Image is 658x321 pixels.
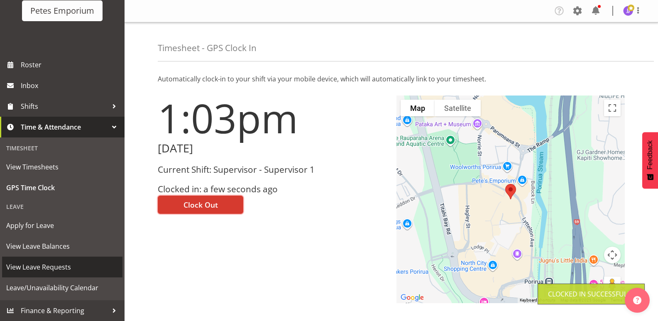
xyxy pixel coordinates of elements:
div: Clocked in Successfully [548,289,634,299]
h3: Clocked in: a few seconds ago [158,184,386,194]
span: Inbox [21,79,120,92]
button: Map camera controls [604,247,621,263]
span: View Leave Requests [6,261,118,273]
button: Toggle fullscreen view [604,100,621,116]
span: Roster [21,59,120,71]
button: Clock Out [158,196,243,214]
span: View Leave Balances [6,240,118,252]
a: Apply for Leave [2,215,122,236]
img: help-xxl-2.png [633,296,641,304]
span: Finance & Reporting [21,304,108,317]
button: Show satellite imagery [435,100,481,116]
img: Google [399,292,426,303]
span: View Timesheets [6,161,118,173]
div: Timesheet [2,140,122,157]
img: janelle-jonkers702.jpg [623,6,633,16]
a: Open this area in Google Maps (opens a new window) [399,292,426,303]
a: View Leave Balances [2,236,122,257]
button: Drag Pegman onto the map to open Street View [604,277,621,293]
p: Automatically clock-in to your shift via your mobile device, which will automatically link to you... [158,74,625,84]
span: Clock Out [183,199,218,210]
a: View Timesheets [2,157,122,177]
h1: 1:03pm [158,96,386,140]
button: Feedback - Show survey [642,132,658,189]
span: Shifts [21,100,108,113]
span: Feedback [646,140,654,169]
div: Leave [2,198,122,215]
span: Leave/Unavailability Calendar [6,282,118,294]
span: Time & Attendance [21,121,108,133]
h3: Current Shift: Supervisor - Supervisor 1 [158,165,386,174]
div: Petes Emporium [30,5,94,17]
button: Keyboard shortcuts [520,297,555,303]
a: GPS Time Clock [2,177,122,198]
span: Apply for Leave [6,219,118,232]
span: GPS Time Clock [6,181,118,194]
a: View Leave Requests [2,257,122,277]
h2: [DATE] [158,142,386,155]
h4: Timesheet - GPS Clock In [158,43,257,53]
button: Show street map [401,100,435,116]
a: Leave/Unavailability Calendar [2,277,122,298]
